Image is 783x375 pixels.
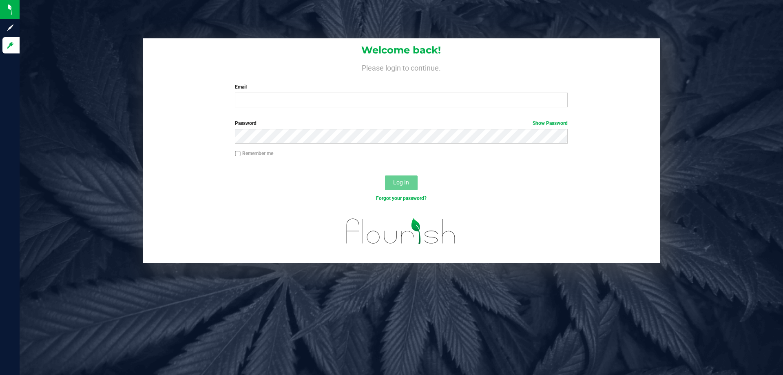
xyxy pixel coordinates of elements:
[336,211,466,252] img: flourish_logo.svg
[6,24,14,32] inline-svg: Sign up
[376,195,427,201] a: Forgot your password?
[6,41,14,49] inline-svg: Log in
[393,179,409,186] span: Log In
[235,120,257,126] span: Password
[235,150,273,157] label: Remember me
[235,151,241,157] input: Remember me
[143,62,660,72] h4: Please login to continue.
[235,83,567,91] label: Email
[385,175,418,190] button: Log In
[533,120,568,126] a: Show Password
[143,45,660,55] h1: Welcome back!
